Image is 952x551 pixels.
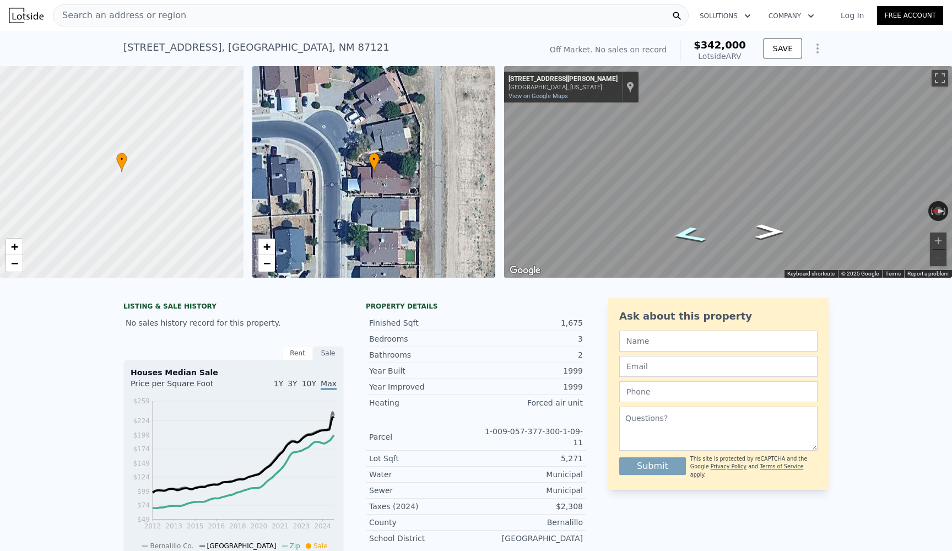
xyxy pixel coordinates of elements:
div: LISTING & SALE HISTORY [123,302,344,313]
div: Rent [282,346,313,360]
div: $2,308 [476,501,583,512]
span: − [11,256,18,270]
div: Bathrooms [369,349,476,360]
div: No sales history record for this property. [123,313,344,333]
button: Reset the view [928,207,948,215]
button: Company [760,6,823,26]
img: Lotside [9,8,44,23]
tspan: $224 [133,417,150,425]
input: Phone [619,381,818,402]
div: Water [369,469,476,480]
span: • [369,154,380,164]
tspan: 2021 [272,522,289,530]
div: 3 [476,333,583,344]
tspan: $49 [137,516,150,523]
div: Property details [366,302,586,311]
div: 5,271 [476,453,583,464]
div: Houses Median Sale [131,367,337,378]
img: Google [507,263,543,278]
span: − [263,256,270,270]
div: Bernalillo [476,517,583,528]
tspan: $259 [133,397,150,405]
div: Municipal [476,469,583,480]
button: Zoom in [930,233,946,249]
div: [GEOGRAPHIC_DATA] [476,533,583,544]
div: [GEOGRAPHIC_DATA], [US_STATE] [509,84,618,91]
div: Lotside ARV [694,51,746,62]
a: Show location on map [626,81,634,93]
a: View on Google Maps [509,93,568,100]
tspan: 2018 [229,522,246,530]
div: Forced air unit [476,397,583,408]
div: School District [369,533,476,544]
button: Rotate counterclockwise [928,201,934,221]
a: Terms of Service [760,463,803,469]
span: 3Y [288,379,297,388]
a: Zoom out [6,255,23,272]
input: Name [619,331,818,352]
div: Finished Sqft [369,317,476,328]
tspan: $124 [133,473,150,481]
div: Map [504,66,952,278]
tspan: $149 [133,460,150,467]
div: This site is protected by reCAPTCHA and the Google and apply. [690,455,818,479]
div: Parcel [369,431,476,442]
tspan: 2016 [208,522,225,530]
button: Toggle fullscreen view [932,70,948,87]
div: Municipal [476,485,583,496]
tspan: 2024 [314,522,331,530]
span: Zip [290,542,300,550]
div: [STREET_ADDRESS][PERSON_NAME] [509,75,618,84]
div: County [369,517,476,528]
div: 1-009-057-377-300-1-09-11 [476,426,583,448]
tspan: 2012 [144,522,161,530]
div: [STREET_ADDRESS] , [GEOGRAPHIC_DATA] , NM 87121 [123,40,390,55]
tspan: 2020 [251,522,268,530]
tspan: 2015 [187,522,204,530]
div: Price per Square Foot [131,378,234,396]
div: 1,675 [476,317,583,328]
tspan: 2013 [165,522,182,530]
div: 1999 [476,381,583,392]
span: Max [321,379,337,390]
span: [GEOGRAPHIC_DATA] [207,542,277,550]
div: Year Improved [369,381,476,392]
button: Submit [619,457,686,475]
tspan: $199 [133,431,150,439]
div: Lot Sqft [369,453,476,464]
span: • [116,154,127,164]
div: 2 [476,349,583,360]
a: Zoom in [258,239,275,255]
div: • [116,153,127,172]
div: Sewer [369,485,476,496]
span: 1Y [274,379,283,388]
path: Go North, Port Rd NW [656,223,721,247]
div: Off Market. No sales on record [550,44,667,55]
div: • [369,153,380,172]
a: Zoom out [258,255,275,272]
path: Go South, Spinnaker Dr NW [744,221,795,242]
tspan: $74 [137,501,150,509]
button: SAVE [764,39,802,58]
a: Terms (opens in new tab) [885,271,901,277]
tspan: 2023 [293,522,310,530]
a: Open this area in Google Maps (opens a new window) [507,263,543,278]
span: $342,000 [694,39,746,51]
div: Taxes (2024) [369,501,476,512]
button: Zoom out [930,250,946,266]
span: Sale [313,542,328,550]
span: Search an address or region [53,9,186,22]
tspan: $174 [133,445,150,453]
div: 1999 [476,365,583,376]
div: Heating [369,397,476,408]
span: Bernalillo Co. [150,542,193,550]
a: Privacy Policy [711,463,747,469]
button: Solutions [691,6,760,26]
span: + [11,240,18,253]
input: Email [619,356,818,377]
div: Ask about this property [619,309,818,324]
a: Report a problem [907,271,949,277]
div: Sale [313,346,344,360]
a: Free Account [877,6,943,25]
span: © 2025 Google [841,271,879,277]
